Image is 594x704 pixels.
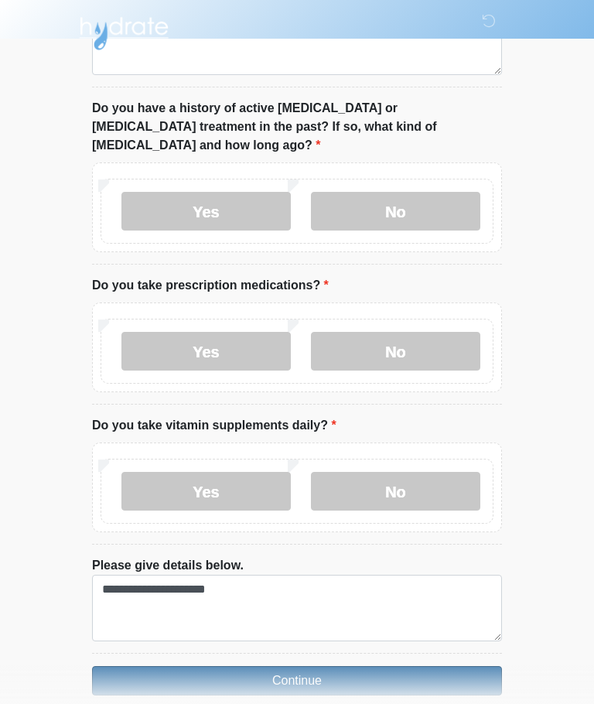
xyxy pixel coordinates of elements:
[77,12,171,51] img: Hydrate IV Bar - Arcadia Logo
[92,276,329,295] label: Do you take prescription medications?
[311,332,480,371] label: No
[311,472,480,511] label: No
[121,472,291,511] label: Yes
[92,666,502,695] button: Continue
[121,192,291,231] label: Yes
[92,99,502,155] label: Do you have a history of active [MEDICAL_DATA] or [MEDICAL_DATA] treatment in the past? If so, wh...
[121,332,291,371] label: Yes
[92,416,336,435] label: Do you take vitamin supplements daily?
[311,192,480,231] label: No
[92,556,244,575] label: Please give details below.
